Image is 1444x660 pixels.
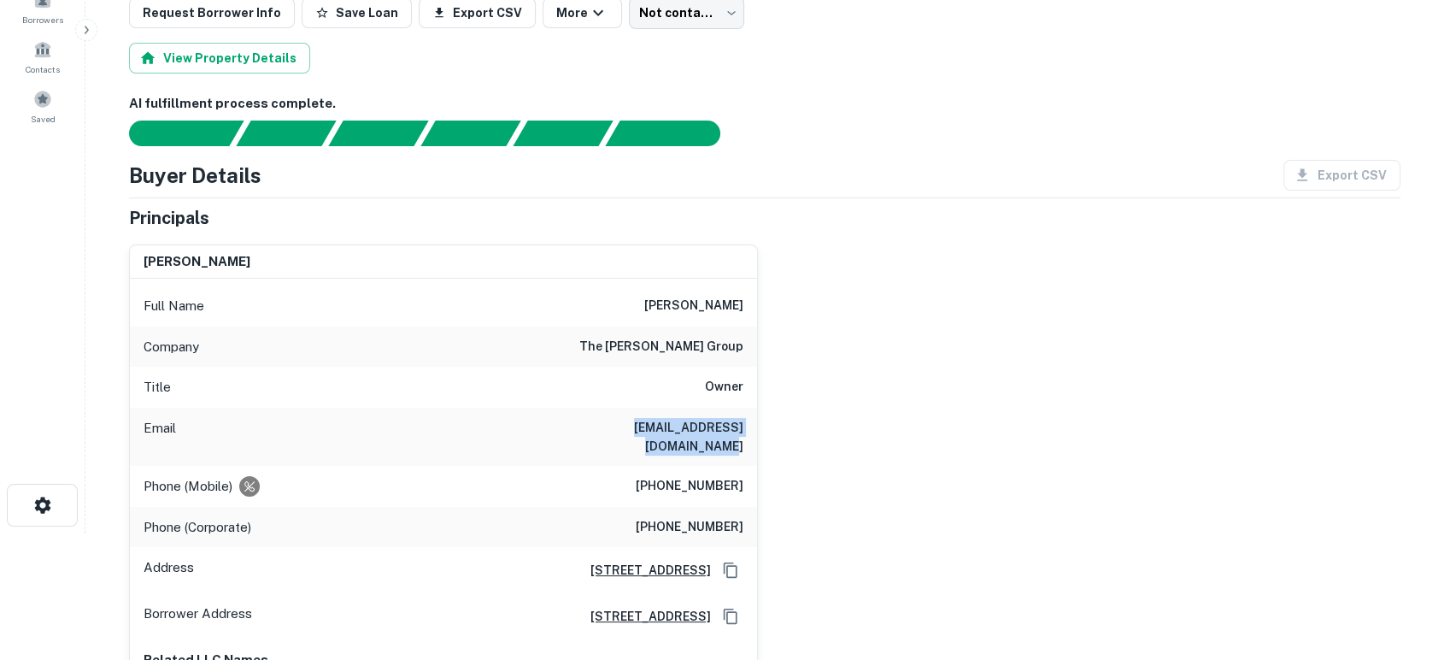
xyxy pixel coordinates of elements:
[144,377,171,398] p: Title
[22,13,63,27] span: Borrowers
[144,604,252,629] p: Borrower Address
[129,160,261,191] h4: Buyer Details
[644,296,743,316] h6: [PERSON_NAME]
[420,121,520,146] div: Principals found, AI now looking for contact information...
[636,517,743,538] h6: [PHONE_NUMBER]
[538,418,743,456] h6: [EMAIL_ADDRESS][DOMAIN_NAME]
[144,337,199,357] p: Company
[577,561,711,580] a: [STREET_ADDRESS]
[144,418,176,456] p: Email
[109,121,237,146] div: Sending borrower request to AI...
[636,476,743,497] h6: [PHONE_NUMBER]
[236,121,336,146] div: Your request is received and processing...
[5,83,80,129] a: Saved
[144,517,251,538] p: Phone (Corporate)
[718,604,743,629] button: Copy Address
[606,121,741,146] div: AI fulfillment process complete.
[129,94,1400,114] h6: AI fulfillment process complete.
[26,62,60,76] span: Contacts
[579,337,743,357] h6: the [PERSON_NAME] group
[31,112,56,126] span: Saved
[5,33,80,80] a: Contacts
[129,43,310,74] button: View Property Details
[1359,523,1444,605] iframe: Chat Widget
[718,557,743,583] button: Copy Address
[328,121,428,146] div: Documents found, AI parsing details...
[239,476,260,497] div: Requests to not be contacted at this number
[144,476,232,497] p: Phone (Mobile)
[144,296,204,316] p: Full Name
[513,121,613,146] div: Principals found, still searching for contact information. This may take time...
[705,377,743,398] h6: Owner
[144,557,194,583] p: Address
[577,607,711,626] a: [STREET_ADDRESS]
[144,252,250,272] h6: [PERSON_NAME]
[129,205,209,231] h5: Principals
